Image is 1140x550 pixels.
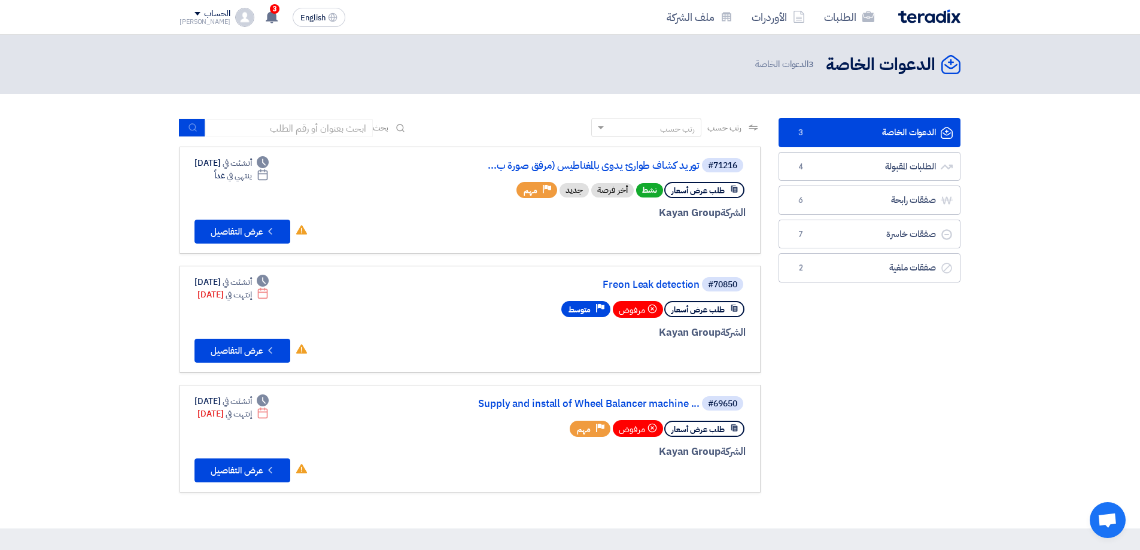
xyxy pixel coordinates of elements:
input: ابحث بعنوان أو رقم الطلب [205,119,373,137]
div: Kayan Group [458,325,746,341]
span: نشط [636,183,663,197]
div: [DATE] [194,157,269,169]
div: #71216 [708,162,737,170]
div: Kayan Group [458,205,746,221]
div: الحساب [204,9,230,19]
span: بحث [373,121,388,134]
a: Freon Leak detection [460,279,700,290]
div: [DATE] [194,276,269,288]
span: 6 [794,195,808,206]
a: الطلبات المقبولة4 [779,152,960,181]
img: profile_test.png [235,8,254,27]
span: إنتهت في [226,408,251,420]
span: أنشئت في [223,395,251,408]
a: ملف الشركة [657,3,742,31]
a: الطلبات [814,3,884,31]
span: طلب عرض أسعار [671,185,725,196]
div: أخر فرصة [591,183,634,197]
button: عرض التفاصيل [194,458,290,482]
span: 3 [808,57,814,71]
div: [DATE] [194,395,269,408]
div: جديد [560,183,589,197]
span: مهم [577,424,591,435]
span: رتب حسب [707,121,741,134]
img: Teradix logo [898,10,960,23]
div: Kayan Group [458,444,746,460]
a: الأوردرات [742,3,814,31]
span: 2 [794,262,808,274]
button: عرض التفاصيل [194,220,290,244]
span: الدعوات الخاصة [755,57,816,71]
a: دردشة مفتوحة [1090,502,1126,538]
div: مرفوض [613,301,663,318]
button: English [293,8,345,27]
span: 4 [794,161,808,173]
div: [PERSON_NAME] [180,19,230,25]
div: [DATE] [197,408,269,420]
span: الشركة [721,205,746,220]
span: مهم [524,185,537,196]
span: الشركة [721,325,746,340]
a: صفقات ملغية2 [779,253,960,282]
a: Supply and install of Wheel Balancer machine ... [460,399,700,409]
a: صفقات خاسرة7 [779,220,960,249]
div: رتب حسب [660,123,695,135]
span: 7 [794,229,808,241]
span: الشركة [721,444,746,459]
span: 3 [270,4,279,14]
button: عرض التفاصيل [194,339,290,363]
div: مرفوض [613,420,663,437]
span: English [300,14,326,22]
span: إنتهت في [226,288,251,301]
div: #69650 [708,400,737,408]
a: الدعوات الخاصة3 [779,118,960,147]
span: أنشئت في [223,157,251,169]
span: 3 [794,127,808,139]
span: طلب عرض أسعار [671,424,725,435]
span: ينتهي في [227,169,251,182]
div: #70850 [708,281,737,289]
a: صفقات رابحة6 [779,186,960,215]
span: طلب عرض أسعار [671,304,725,315]
span: متوسط [569,304,591,315]
h2: الدعوات الخاصة [826,53,935,77]
div: [DATE] [197,288,269,301]
div: غداً [214,169,269,182]
a: توريد كشاف طوارئ يدوى بالمغناطيس (مرفق صورة ب... [460,160,700,171]
span: أنشئت في [223,276,251,288]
